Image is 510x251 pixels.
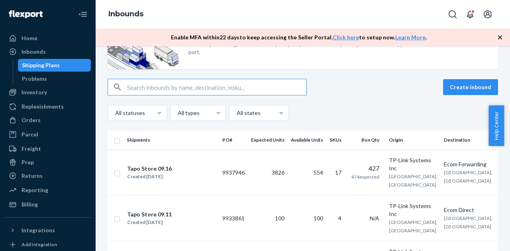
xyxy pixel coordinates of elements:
span: 100 [275,215,284,222]
input: All types [177,109,178,117]
span: 4 [338,215,341,222]
div: Returns [22,172,43,180]
div: Ecom Direct [444,206,492,214]
td: 9937946 [219,150,248,195]
input: All statuses [114,109,115,117]
a: Orders [5,114,91,126]
img: Flexport logo [9,10,43,18]
th: Box Qty [348,130,386,150]
a: Reporting [5,184,91,197]
span: 474 expected [351,174,379,180]
a: Inbounds [108,10,143,18]
a: Home [5,32,91,45]
button: Integrations [5,224,91,237]
span: [GEOGRAPHIC_DATA], [GEOGRAPHIC_DATA] [444,215,492,230]
p: Enable MFA within 22 days to keep accessing the Seller Portal. to setup now. . [171,33,427,41]
div: Tapo Store 09.16 [127,165,172,173]
th: PO# [219,130,248,150]
div: Inventory [22,88,47,96]
button: Open account menu [480,6,496,22]
div: TP-Link Systems Inc [389,156,437,172]
a: Inbounds [5,45,91,58]
a: Parcel [5,128,91,141]
button: Open Search Box [445,6,461,22]
input: Search inbounds by name, destination, msku... [127,79,306,95]
a: Learn More [395,34,426,41]
ol: breadcrumbs [102,3,150,26]
span: 100 [314,215,323,222]
a: Add Integration [5,240,91,249]
div: Orders [22,116,41,124]
div: Add Integration [22,241,57,248]
button: Create inbound [443,79,498,95]
div: Integrations [22,226,55,234]
button: Help Center [488,105,504,146]
div: Created [DATE] [127,218,172,226]
div: Home [22,34,37,42]
span: [GEOGRAPHIC_DATA], [GEOGRAPHIC_DATA] [389,219,437,233]
div: Ecom Forwarding [444,160,492,168]
div: Prep [22,158,34,166]
button: Open notifications [462,6,478,22]
span: 554 [314,169,323,176]
a: Returns [5,169,91,182]
span: [GEOGRAPHIC_DATA], [GEOGRAPHIC_DATA] [389,173,437,188]
span: N/A [370,215,379,222]
span: 17 [335,169,341,176]
span: [GEOGRAPHIC_DATA], [GEOGRAPHIC_DATA] [444,169,492,184]
div: Billing [22,200,38,208]
a: Shipping Plans [18,59,91,72]
div: 427 [351,164,379,173]
th: Destination [441,130,496,150]
div: Freight [22,145,41,153]
div: Shipping Plans [22,61,60,69]
a: Replenishments [5,100,91,113]
div: Tapo Store 09.11 [127,210,172,218]
th: SKUs [326,130,348,150]
div: TP-Link Systems Inc [389,202,437,218]
div: Problems [22,75,47,83]
div: Inbounds [22,48,46,56]
a: Prep [5,156,91,169]
th: Origin [386,130,441,150]
div: Replenishments [22,103,64,111]
th: Available Units [288,130,326,150]
a: Freight [5,142,91,155]
span: 3826 [272,169,284,176]
td: 9933861 [219,195,248,241]
th: Expected Units [248,130,288,150]
a: Inventory [5,86,91,99]
div: Created [DATE] [127,173,172,181]
div: Parcel [22,130,38,138]
p: Use Flexport’s freight service to import your products directly from your Non-U.S. supplier or port. [188,40,426,56]
a: Billing [5,198,91,211]
a: Click here [333,34,359,41]
th: Shipments [124,130,219,150]
button: Close Navigation [75,6,91,22]
a: Problems [18,72,91,85]
div: Reporting [22,186,48,194]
